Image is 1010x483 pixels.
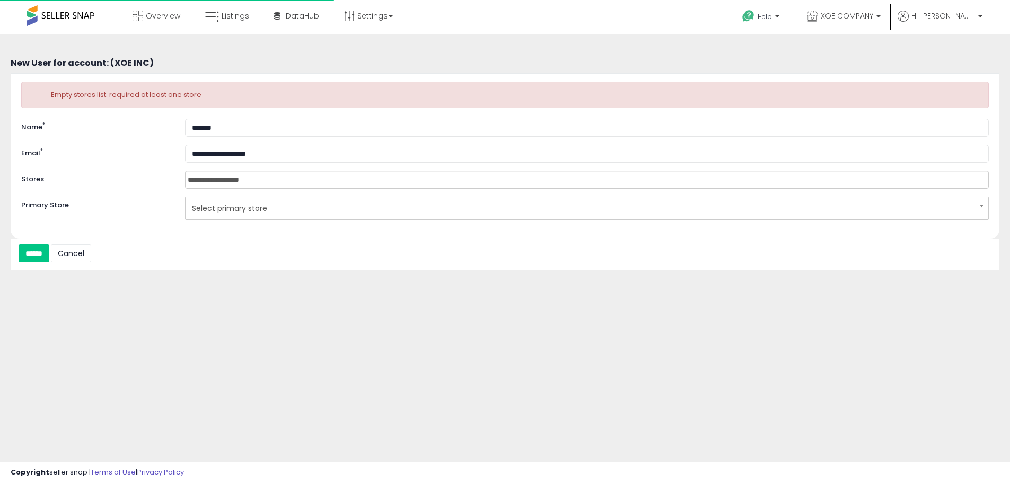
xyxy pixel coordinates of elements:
a: Privacy Policy [137,467,184,477]
strong: Copyright [11,467,49,477]
h3: New User for account: (XOE INC) [11,58,999,68]
a: Terms of Use [91,467,136,477]
ul: Empty stores list. required at least one store [30,90,980,100]
label: Email [13,145,177,159]
span: Select primary store [192,199,968,217]
a: Cancel [51,244,91,262]
label: Stores [13,171,177,185]
a: Hi [PERSON_NAME] [898,11,982,34]
span: DataHub [286,11,319,21]
span: XOE COMPANY [821,11,873,21]
a: Help [734,2,790,34]
span: Listings [222,11,249,21]
label: Name [13,119,177,133]
span: Help [758,12,772,21]
span: Overview [146,11,180,21]
label: Primary Store [13,197,177,210]
span: Hi [PERSON_NAME] [911,11,975,21]
div: seller snap | | [11,468,184,478]
i: Get Help [742,10,755,23]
